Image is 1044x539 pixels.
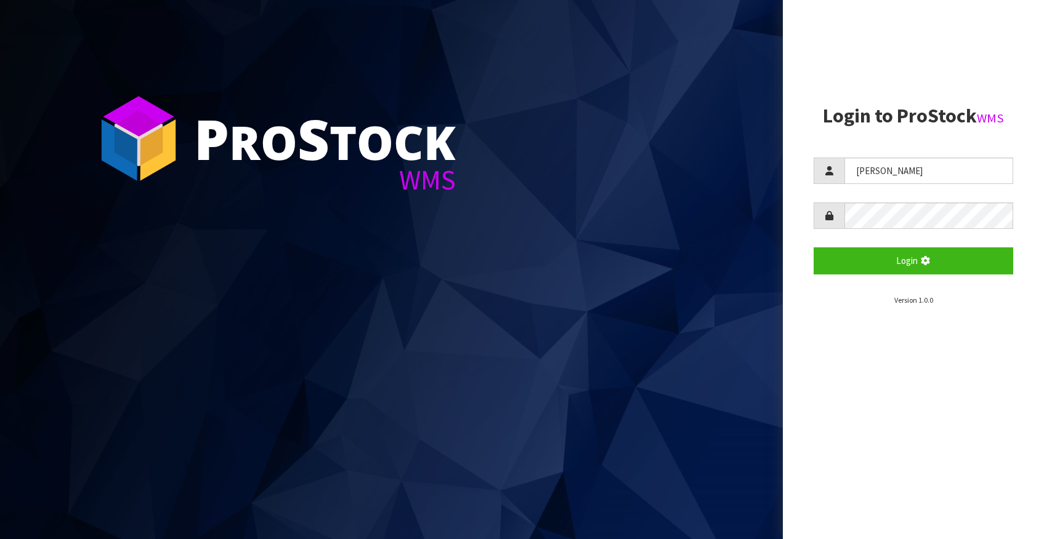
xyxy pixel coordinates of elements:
span: P [194,101,229,176]
small: WMS [977,110,1004,126]
span: S [297,101,330,176]
small: Version 1.0.0 [894,295,933,305]
h2: Login to ProStock [814,105,1013,127]
input: Username [844,158,1013,184]
button: Login [814,247,1013,274]
div: ro tock [194,111,456,166]
img: ProStock Cube [92,92,185,185]
div: WMS [194,166,456,194]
